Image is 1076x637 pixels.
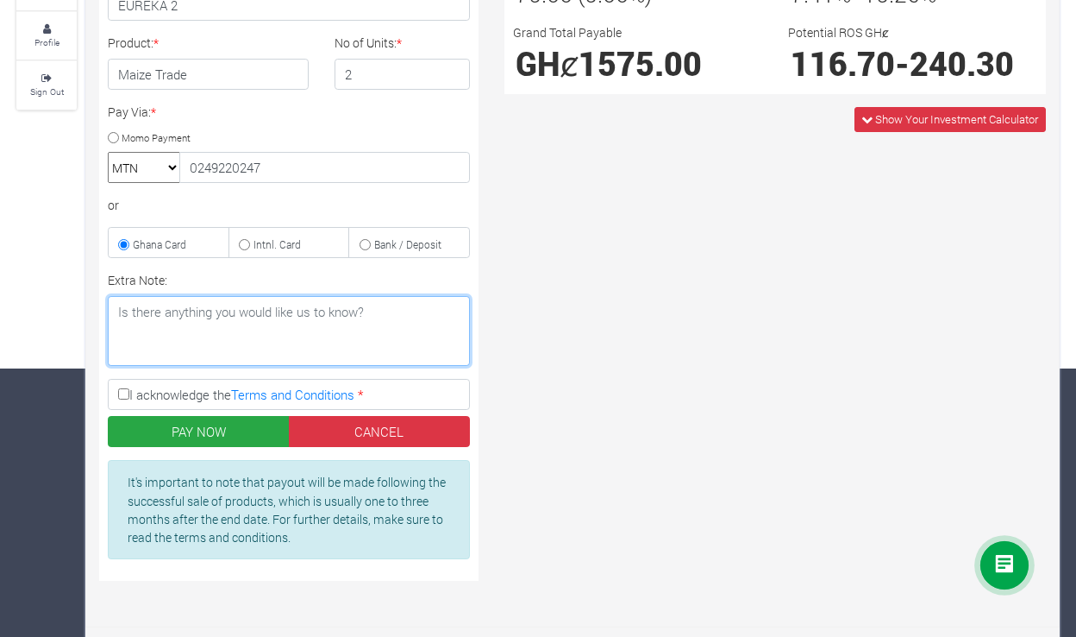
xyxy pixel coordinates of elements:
[360,239,371,250] input: Bank / Deposit
[108,103,156,121] label: Pay Via:
[579,42,702,85] span: 1575.00
[910,42,1014,85] span: 240.30
[133,237,186,251] small: Ghana Card
[513,23,622,41] label: Grand Total Payable
[122,130,191,143] small: Momo Payment
[128,473,450,546] p: It's important to note that payout will be made following the successful sale of products, which ...
[231,386,354,403] a: Terms and Conditions
[16,61,77,109] a: Sign Out
[788,23,889,41] label: Potential ROS GHȼ
[875,111,1038,127] span: Show Your Investment Calculator
[34,36,59,48] small: Profile
[179,152,470,183] input: 02x 000 0000
[108,379,470,410] label: I acknowledge the
[253,237,301,251] small: Intnl. Card
[108,196,470,214] div: or
[108,34,159,52] label: Product:
[16,12,77,60] a: Profile
[118,388,129,400] input: I acknowledge theTerms and Conditions *
[108,132,119,143] input: Momo Payment
[30,85,64,98] small: Sign Out
[108,416,290,447] button: PAY NOW
[791,44,1035,83] h1: -
[374,237,441,251] small: Bank / Deposit
[335,34,402,52] label: No of Units:
[289,416,471,447] a: CANCEL
[516,44,760,83] h1: GHȼ
[118,239,129,250] input: Ghana Card
[791,42,895,85] span: 116.70
[239,239,250,250] input: Intnl. Card
[108,271,167,289] label: Extra Note:
[108,59,309,90] h4: Maize Trade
